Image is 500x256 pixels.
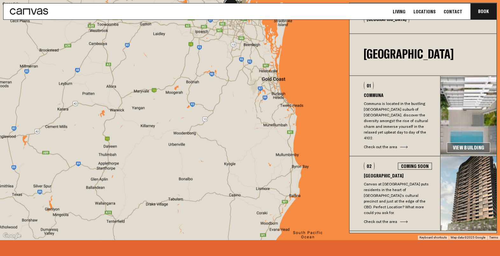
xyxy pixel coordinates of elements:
[364,173,432,178] h3: [GEOGRAPHIC_DATA]
[440,76,496,156] img: 67b7cc4d9422ff3188516097c9650704bc7da4d7-3375x1780.jpg
[419,235,447,240] button: Keyboard shortcuts
[398,163,432,170] div: Coming Soon
[364,162,375,170] div: 02
[364,219,432,225] div: Check out the area
[364,101,432,141] p: Communa is located in the bustling [GEOGRAPHIC_DATA] suburb of [GEOGRAPHIC_DATA], discover the di...
[364,93,432,98] h3: Communa
[2,232,23,240] img: Google
[447,142,490,153] a: View Building
[442,8,464,15] a: Contact
[349,156,440,231] button: 02Coming Soon[GEOGRAPHIC_DATA]Canvas at [GEOGRAPHIC_DATA] puts residents in the heart of [GEOGRAP...
[364,144,432,150] div: Check out the area
[470,3,496,19] button: Book
[440,156,496,231] img: e00625e3674632ab53fb0bd06b8ba36b178151b1-356x386.jpg
[412,8,438,15] a: Locations
[2,232,23,240] a: Open this area in Google Maps (opens a new window)
[349,76,440,156] button: 01CommunaCommuna is located in the bustling [GEOGRAPHIC_DATA] suburb of [GEOGRAPHIC_DATA], discov...
[489,236,498,239] a: Terms (opens in new tab)
[364,81,374,89] div: 01
[364,181,432,216] p: Canvas at [GEOGRAPHIC_DATA] puts residents in the heart of [GEOGRAPHIC_DATA]’s cultural precinct ...
[391,8,407,15] a: Living
[451,236,485,239] span: Map data ©2025 Google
